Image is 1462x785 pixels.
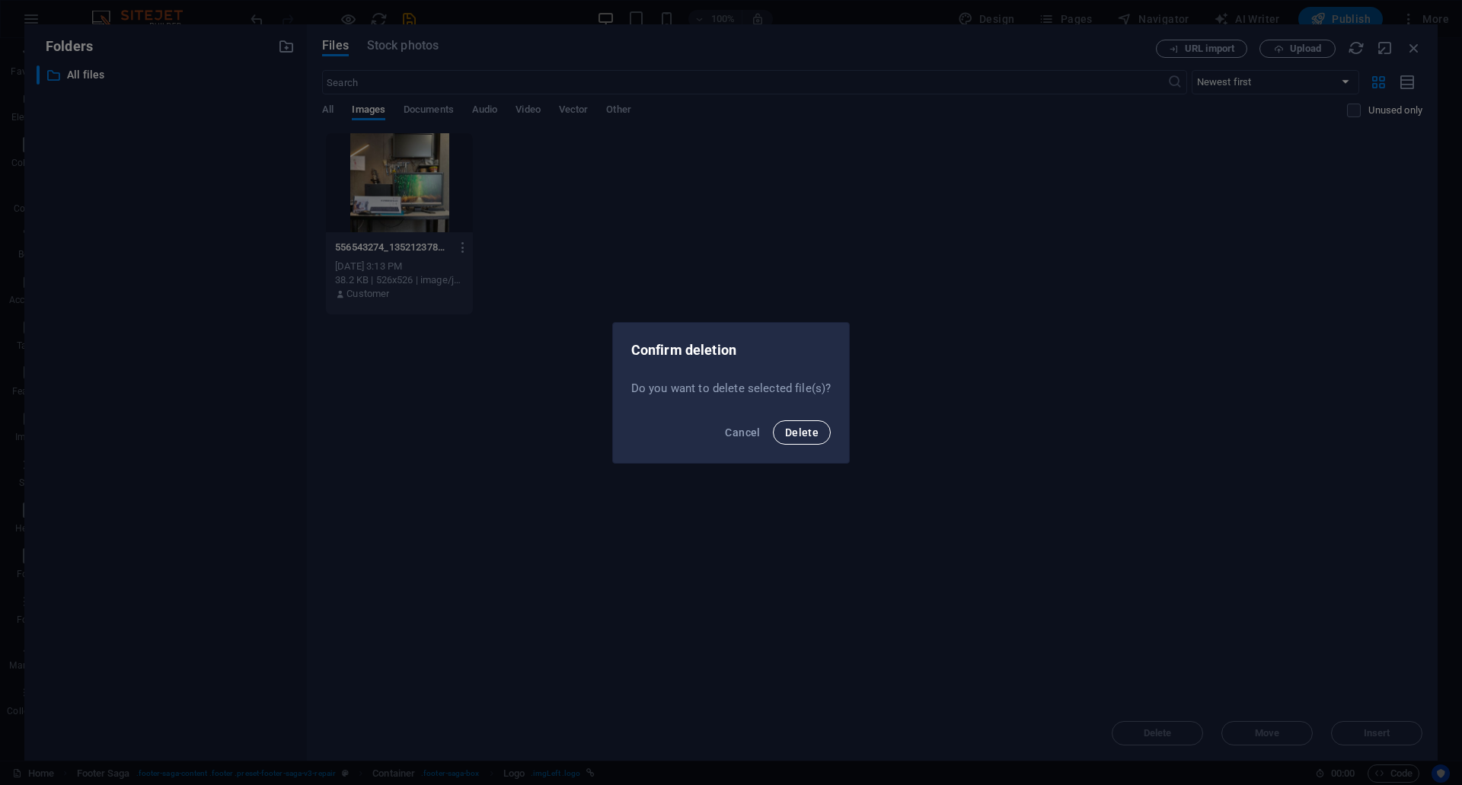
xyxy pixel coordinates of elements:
[725,426,760,439] span: Cancel
[785,426,819,439] span: Delete
[719,420,766,445] button: Cancel
[773,420,831,445] button: Delete
[631,381,832,396] p: Do you want to delete selected file(s)?
[631,341,832,359] h2: Confirm deletion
